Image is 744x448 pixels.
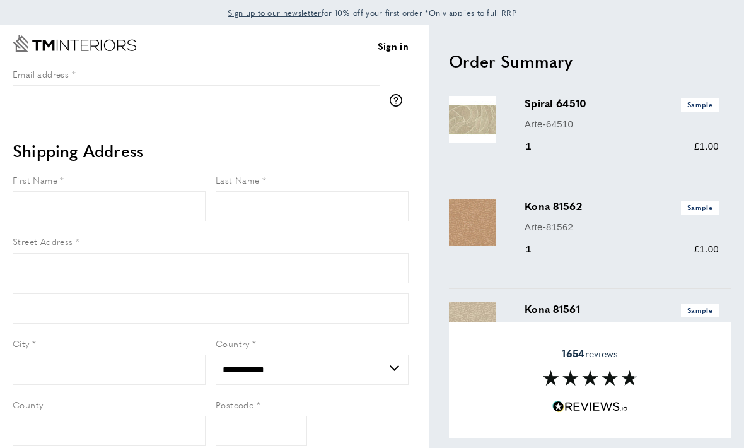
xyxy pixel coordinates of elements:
[13,174,57,186] span: First Name
[228,6,322,19] a: Sign up to our newsletter
[543,370,637,386] img: Reviews section
[552,401,628,413] img: Reviews.io 5 stars
[525,117,719,132] p: Arte-64510
[13,68,69,80] span: Email address
[13,139,409,162] h2: Shipping Address
[13,35,136,52] a: Go to Home page
[525,96,719,111] h3: Spiral 64510
[525,199,719,214] h3: Kona 81562
[13,398,43,411] span: County
[228,7,322,18] span: Sign up to our newsletter
[449,50,731,73] h2: Order Summary
[216,398,253,411] span: Postcode
[681,98,719,111] span: Sample
[390,94,409,107] button: More information
[525,220,719,235] p: Arte-81562
[449,96,496,143] img: Spiral 64510
[13,235,73,247] span: Street Address
[228,7,516,18] span: for 10% off your first order *Only applies to full RRP
[378,38,409,54] a: Sign in
[681,201,719,214] span: Sample
[525,139,549,154] div: 1
[13,337,30,350] span: City
[449,302,496,349] img: Kona 81561
[694,244,719,254] span: £1.00
[562,346,584,360] strong: 1654
[216,337,250,350] span: Country
[681,304,719,317] span: Sample
[216,174,260,186] span: Last Name
[525,242,549,257] div: 1
[525,302,719,317] h3: Kona 81561
[449,199,496,246] img: Kona 81562
[694,141,719,151] span: £1.00
[562,347,618,360] span: reviews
